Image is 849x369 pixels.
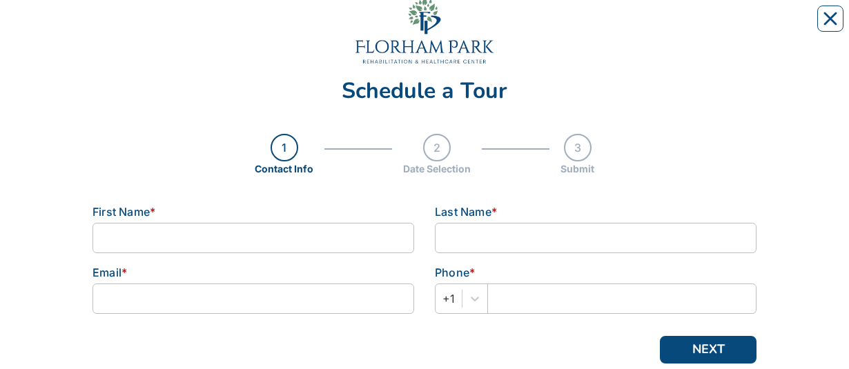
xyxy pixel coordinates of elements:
div: 1 [271,134,298,161]
button: NEXT [660,336,757,363]
div: Schedule a Tour [92,80,757,102]
span: Phone [435,266,469,279]
div: Submit [560,161,594,176]
div: Contact Info [255,161,313,176]
span: Last Name [435,205,491,219]
span: First Name [92,205,150,219]
button: Close [817,6,843,32]
div: 3 [564,134,592,161]
div: 2 [423,134,451,161]
div: Date Selection [403,161,471,176]
span: Email [92,266,121,279]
